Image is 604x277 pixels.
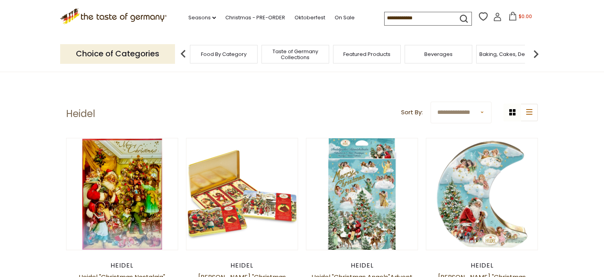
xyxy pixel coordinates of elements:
[188,13,216,22] a: Seasons
[343,51,390,57] a: Featured Products
[306,138,418,250] img: Heidel
[66,108,95,120] h1: Heidel
[186,262,298,270] div: Heidel
[424,51,453,57] a: Beverages
[306,262,418,270] div: Heidel
[201,51,247,57] a: Food By Category
[225,13,285,22] a: Christmas - PRE-ORDER
[401,108,423,117] label: Sort By:
[528,46,544,62] img: next arrow
[426,138,538,250] img: Heidel
[66,262,178,270] div: Heidel
[175,46,191,62] img: previous arrow
[66,138,178,250] img: Heidel
[479,51,540,57] a: Baking, Cakes, Desserts
[186,138,298,250] img: Heidel
[264,48,327,60] a: Taste of Germany Collections
[60,44,175,63] p: Choice of Categories
[503,12,537,24] button: $0.00
[426,262,538,270] div: Heidel
[335,13,355,22] a: On Sale
[519,13,532,20] span: $0.00
[295,13,325,22] a: Oktoberfest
